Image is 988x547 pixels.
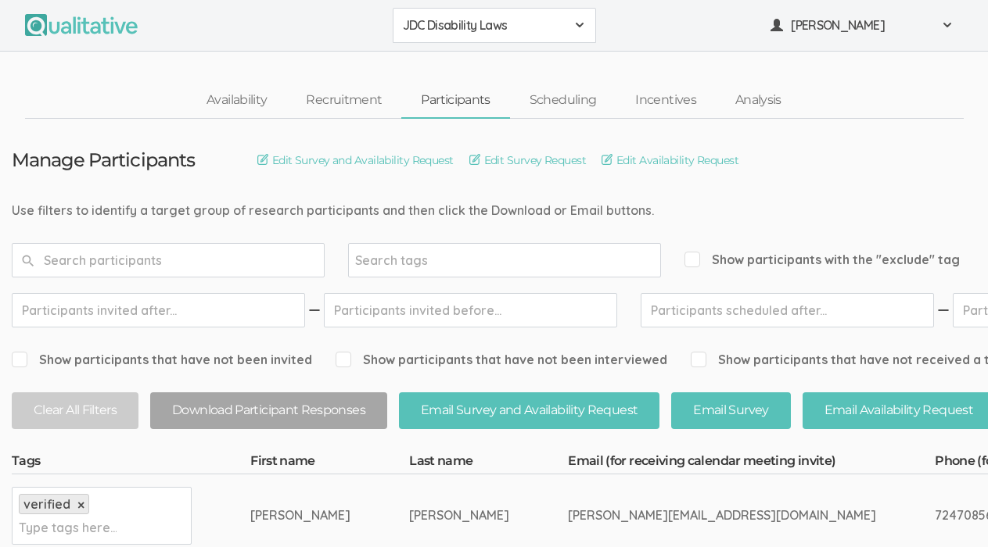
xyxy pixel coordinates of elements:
input: Search tags [355,250,453,270]
span: Show participants with the "exclude" tag [684,251,960,269]
input: Search participants [12,243,325,277]
input: Participants invited before... [324,293,617,327]
input: Type tags here... [19,517,117,538]
img: Qualitative [25,14,138,36]
th: Last name [409,452,568,474]
button: JDC Disability Laws [393,8,596,43]
a: Incentives [616,84,716,117]
div: [PERSON_NAME] [409,506,509,524]
a: Edit Survey Request [469,152,586,169]
img: dash.svg [307,293,322,327]
span: Show participants that have not been invited [12,351,312,369]
th: First name [250,452,409,474]
span: JDC Disability Laws [403,16,566,34]
input: Participants scheduled after... [641,293,934,327]
a: Availability [187,84,286,117]
iframe: Chat Widget [910,472,988,547]
span: Show participants that have not been interviewed [336,351,667,369]
button: Clear All Filters [12,392,138,429]
span: verified [23,496,70,512]
button: Email Survey and Availability Request [399,392,659,429]
a: Recruitment [286,84,401,117]
a: Participants [401,84,509,117]
div: [PERSON_NAME] [250,506,350,524]
button: [PERSON_NAME] [760,8,964,43]
th: Tags [12,452,250,474]
img: dash.svg [936,293,951,327]
a: Scheduling [510,84,616,117]
th: Email (for receiving calendar meeting invite) [568,452,935,474]
div: [PERSON_NAME][EMAIL_ADDRESS][DOMAIN_NAME] [568,506,876,524]
a: Analysis [716,84,801,117]
a: Edit Survey and Availability Request [257,152,454,169]
h3: Manage Participants [12,150,195,170]
a: Edit Availability Request [602,152,738,169]
button: Email Survey [671,392,790,429]
input: Participants invited after... [12,293,305,327]
span: [PERSON_NAME] [791,16,932,34]
button: Download Participant Responses [150,392,387,429]
a: × [77,499,84,512]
